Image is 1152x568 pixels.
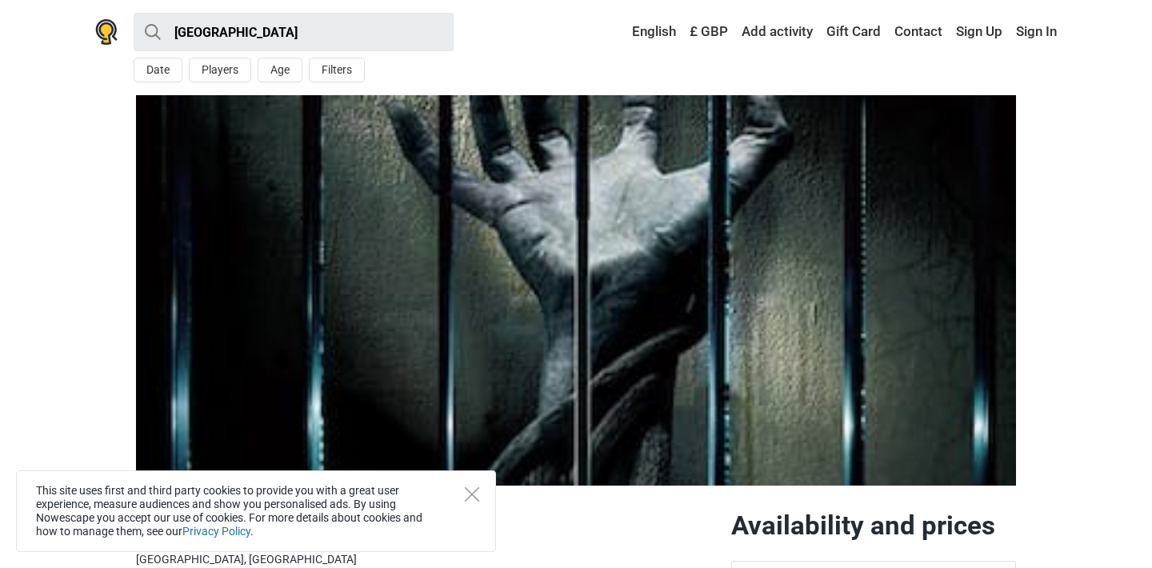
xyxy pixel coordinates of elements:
img: The Penitentiary photo 1 [136,95,1016,486]
img: English [621,26,632,38]
a: Contact [890,18,946,46]
button: Age [258,58,302,82]
button: Close [465,487,479,502]
a: Sign Up [952,18,1006,46]
a: Sign In [1012,18,1057,46]
a: Add activity [738,18,817,46]
button: Players [189,58,251,82]
a: Gift Card [822,18,885,46]
button: Date [134,58,182,82]
div: [GEOGRAPHIC_DATA], [GEOGRAPHIC_DATA] [136,551,718,568]
div: This site uses first and third party cookies to provide you with a great user experience, measure... [16,470,496,552]
a: £ GBP [686,18,732,46]
button: Filters [309,58,365,82]
a: English [617,18,680,46]
a: Privacy Policy [182,525,250,538]
img: Nowescape logo [95,19,118,45]
input: try “London” [134,13,454,51]
h2: Availability and prices [731,510,1016,542]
